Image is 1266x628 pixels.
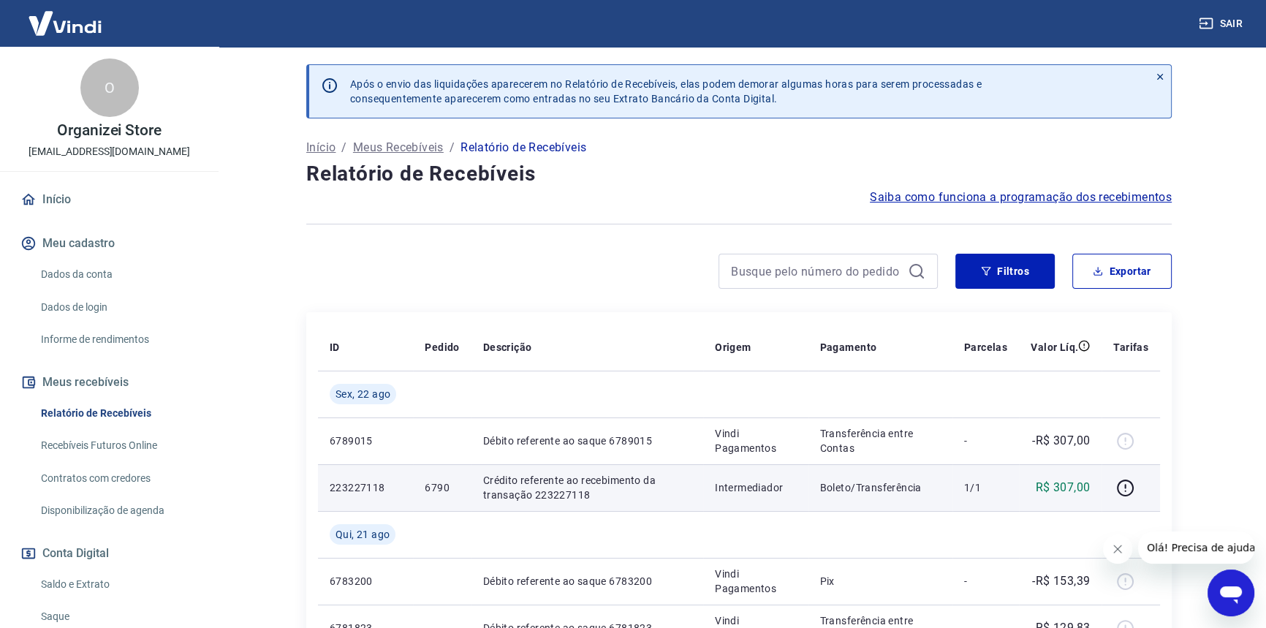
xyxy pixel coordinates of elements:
[18,1,113,45] img: Vindi
[964,574,1007,589] p: -
[1208,570,1254,616] iframe: Botão para abrir a janela de mensagens
[425,340,459,355] p: Pedido
[715,426,796,455] p: Vindi Pagamentos
[35,260,201,290] a: Dados da conta
[9,10,123,22] span: Olá! Precisa de ajuda?
[483,473,691,502] p: Crédito referente ao recebimento da transação 223227118
[1072,254,1172,289] button: Exportar
[1103,534,1132,564] iframe: Fechar mensagem
[35,496,201,526] a: Disponibilização de agenda
[330,480,401,495] p: 223227118
[483,340,532,355] p: Descrição
[306,139,336,156] a: Início
[18,227,201,260] button: Meu cadastro
[820,480,941,495] p: Boleto/Transferência
[820,426,941,455] p: Transferência entre Contas
[35,325,201,355] a: Informe de rendimentos
[350,77,982,106] p: Após o envio das liquidações aparecerem no Relatório de Recebíveis, elas podem demorar algumas ho...
[964,480,1007,495] p: 1/1
[1113,340,1148,355] p: Tarifas
[483,434,691,448] p: Débito referente ao saque 6789015
[341,139,346,156] p: /
[964,434,1007,448] p: -
[1036,479,1091,496] p: R$ 307,00
[18,184,201,216] a: Início
[715,340,751,355] p: Origem
[353,139,444,156] a: Meus Recebíveis
[35,292,201,322] a: Dados de login
[1031,340,1078,355] p: Valor Líq.
[330,574,401,589] p: 6783200
[715,567,796,596] p: Vindi Pagamentos
[820,574,941,589] p: Pix
[330,340,340,355] p: ID
[460,139,586,156] p: Relatório de Recebíveis
[483,574,691,589] p: Débito referente ao saque 6783200
[57,123,162,138] p: Organizei Store
[955,254,1055,289] button: Filtros
[1032,432,1090,450] p: -R$ 307,00
[330,434,401,448] p: 6789015
[820,340,877,355] p: Pagamento
[35,431,201,461] a: Recebíveis Futuros Online
[80,58,139,117] div: O
[964,340,1007,355] p: Parcelas
[1196,10,1248,37] button: Sair
[18,366,201,398] button: Meus recebíveis
[450,139,455,156] p: /
[1138,531,1254,564] iframe: Mensagem da empresa
[18,537,201,570] button: Conta Digital
[336,527,390,542] span: Qui, 21 ago
[715,480,796,495] p: Intermediador
[870,189,1172,206] a: Saiba como funciona a programação dos recebimentos
[1032,572,1090,590] p: -R$ 153,39
[35,570,201,599] a: Saldo e Extrato
[336,387,390,401] span: Sex, 22 ago
[35,464,201,493] a: Contratos com credores
[29,144,190,159] p: [EMAIL_ADDRESS][DOMAIN_NAME]
[306,159,1172,189] h4: Relatório de Recebíveis
[425,480,459,495] p: 6790
[35,398,201,428] a: Relatório de Recebíveis
[731,260,902,282] input: Busque pelo número do pedido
